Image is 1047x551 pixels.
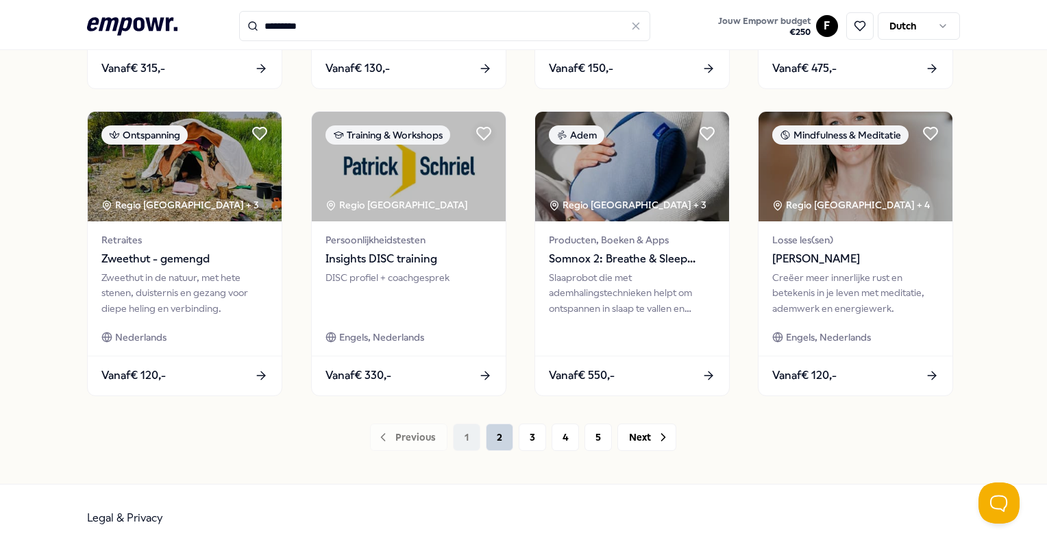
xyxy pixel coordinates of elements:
[115,330,167,345] span: Nederlands
[101,125,188,145] div: Ontspanning
[549,250,715,268] span: Somnox 2: Breathe & Sleep Robot
[772,250,939,268] span: [PERSON_NAME]
[519,424,546,451] button: 3
[584,424,612,451] button: 5
[786,330,871,345] span: Engels, Nederlands
[88,112,282,221] img: package image
[772,125,909,145] div: Mindfulness & Meditatie
[816,15,838,37] button: F
[978,482,1020,524] iframe: Help Scout Beacon - Open
[101,197,259,212] div: Regio [GEOGRAPHIC_DATA] + 3
[325,367,391,384] span: Vanaf € 330,-
[552,424,579,451] button: 4
[325,197,470,212] div: Regio [GEOGRAPHIC_DATA]
[772,232,939,247] span: Losse les(sen)
[772,270,939,316] div: Creëer meer innerlijke rust en betekenis in je leven met meditatie, ademwerk en energiewerk.
[101,250,268,268] span: Zweethut - gemengd
[758,111,953,396] a: package imageMindfulness & MeditatieRegio [GEOGRAPHIC_DATA] + 4Losse les(sen)[PERSON_NAME]Creëer ...
[549,270,715,316] div: Slaaprobot die met ademhalingstechnieken helpt om ontspannen in slaap te vallen en verfrist wakke...
[325,250,492,268] span: Insights DISC training
[718,27,811,38] span: € 250
[715,13,813,40] button: Jouw Empowr budget€250
[549,60,613,77] span: Vanaf € 150,-
[713,12,816,40] a: Jouw Empowr budget€250
[339,330,424,345] span: Engels, Nederlands
[718,16,811,27] span: Jouw Empowr budget
[311,111,506,396] a: package imageTraining & WorkshopsRegio [GEOGRAPHIC_DATA] PersoonlijkheidstestenInsights DISC trai...
[325,232,492,247] span: Persoonlijkheidstesten
[87,511,163,524] a: Legal & Privacy
[101,232,268,247] span: Retraites
[535,112,729,221] img: package image
[239,11,650,41] input: Search for products, categories or subcategories
[101,270,268,316] div: Zweethut in de natuur, met hete stenen, duisternis en gezang voor diepe heling en verbinding.
[772,60,837,77] span: Vanaf € 475,-
[87,111,282,396] a: package imageOntspanningRegio [GEOGRAPHIC_DATA] + 3RetraitesZweethut - gemengdZweethut in de natu...
[325,60,390,77] span: Vanaf € 130,-
[534,111,730,396] a: package imageAdemRegio [GEOGRAPHIC_DATA] + 3Producten, Boeken & AppsSomnox 2: Breathe & Sleep Rob...
[549,367,615,384] span: Vanaf € 550,-
[486,424,513,451] button: 2
[325,270,492,316] div: DISC profiel + coachgesprek
[772,367,837,384] span: Vanaf € 120,-
[759,112,952,221] img: package image
[101,60,165,77] span: Vanaf € 315,-
[101,367,166,384] span: Vanaf € 120,-
[549,125,604,145] div: Adem
[772,197,930,212] div: Regio [GEOGRAPHIC_DATA] + 4
[549,197,706,212] div: Regio [GEOGRAPHIC_DATA] + 3
[325,125,450,145] div: Training & Workshops
[617,424,676,451] button: Next
[312,112,506,221] img: package image
[549,232,715,247] span: Producten, Boeken & Apps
